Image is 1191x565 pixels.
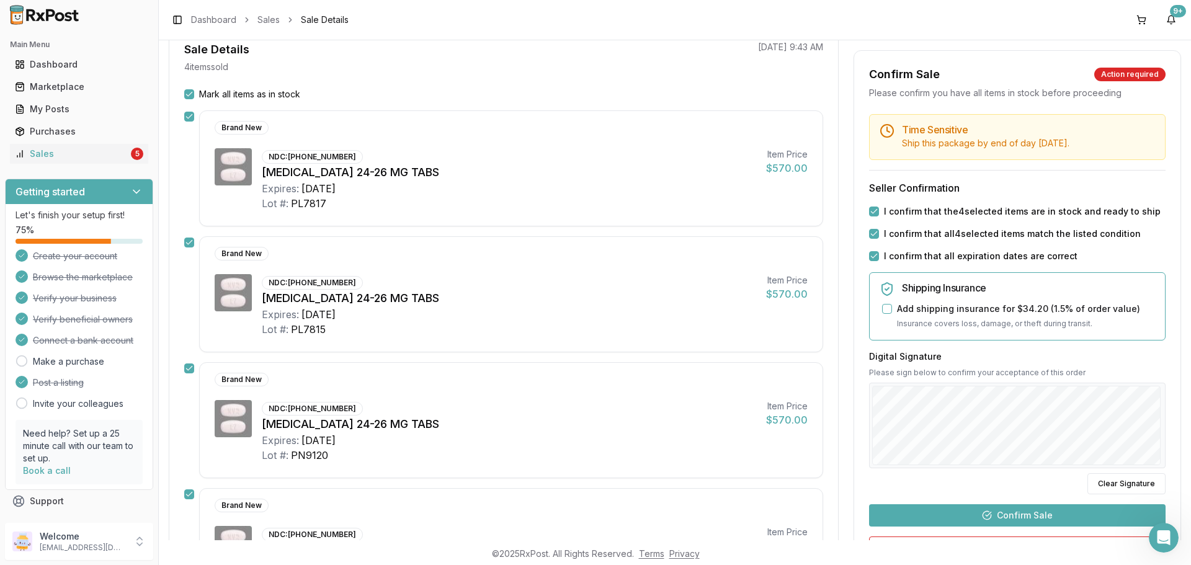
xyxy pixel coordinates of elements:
[5,77,153,97] button: Marketplace
[16,209,143,221] p: Let's finish your setup first!
[15,125,143,138] div: Purchases
[257,14,280,26] a: Sales
[15,81,143,93] div: Marketplace
[5,55,153,74] button: Dashboard
[15,103,143,115] div: My Posts
[869,368,1166,378] p: Please sign below to confirm your acceptance of this order
[215,247,269,260] div: Brand New
[33,250,117,262] span: Create your account
[33,334,133,347] span: Connect a bank account
[884,228,1141,240] label: I confirm that all 4 selected items match the listed condition
[902,283,1155,293] h5: Shipping Insurance
[5,122,153,141] button: Purchases
[639,548,664,559] a: Terms
[766,412,808,427] div: $570.00
[10,76,148,98] a: Marketplace
[766,400,808,412] div: Item Price
[869,536,1166,560] button: I don't have these items available anymore
[215,373,269,386] div: Brand New
[301,307,336,322] div: [DATE]
[897,303,1140,315] label: Add shipping insurance for $34.20 ( 1.5 % of order value)
[131,148,143,160] div: 5
[215,526,252,563] img: Entresto 24-26 MG TABS
[33,313,133,326] span: Verify beneficial owners
[10,53,148,76] a: Dashboard
[262,322,288,337] div: Lot #:
[184,61,228,73] p: 4 item s sold
[15,148,128,160] div: Sales
[262,528,363,541] div: NDC: [PHONE_NUMBER]
[262,181,299,196] div: Expires:
[215,274,252,311] img: Entresto 24-26 MG TABS
[262,150,363,164] div: NDC: [PHONE_NUMBER]
[199,88,300,100] label: Mark all items as in stock
[262,164,756,181] div: [MEDICAL_DATA] 24-26 MG TABS
[215,121,269,135] div: Brand New
[869,87,1166,99] div: Please confirm you have all items in stock before proceeding
[262,307,299,322] div: Expires:
[1149,523,1179,553] iframe: Intercom live chat
[10,40,148,50] h2: Main Menu
[1087,473,1166,494] button: Clear Signature
[262,290,756,307] div: [MEDICAL_DATA] 24-26 MG TABS
[262,402,363,416] div: NDC: [PHONE_NUMBER]
[1170,5,1186,17] div: 9+
[869,504,1166,527] button: Confirm Sale
[301,14,349,26] span: Sale Details
[766,538,808,553] div: $570.00
[897,318,1155,330] p: Insurance covers loss, damage, or theft during transit.
[33,292,117,305] span: Verify your business
[12,532,32,551] img: User avatar
[23,427,135,465] p: Need help? Set up a 25 minute call with our team to set up.
[40,543,126,553] p: [EMAIL_ADDRESS][DOMAIN_NAME]
[5,490,153,512] button: Support
[262,276,363,290] div: NDC: [PHONE_NUMBER]
[262,433,299,448] div: Expires:
[869,350,1166,363] h3: Digital Signature
[869,180,1166,195] h3: Seller Confirmation
[766,148,808,161] div: Item Price
[16,184,85,199] h3: Getting started
[10,143,148,165] a: Sales5
[215,400,252,437] img: Entresto 24-26 MG TABS
[215,499,269,512] div: Brand New
[262,448,288,463] div: Lot #:
[902,125,1155,135] h5: Time Sensitive
[5,144,153,164] button: Sales5
[884,205,1161,218] label: I confirm that the 4 selected items are in stock and ready to ship
[5,5,84,25] img: RxPost Logo
[301,181,336,196] div: [DATE]
[5,99,153,119] button: My Posts
[184,41,249,58] div: Sale Details
[15,58,143,71] div: Dashboard
[215,148,252,185] img: Entresto 24-26 MG TABS
[16,224,34,236] span: 75 %
[33,398,123,410] a: Invite your colleagues
[669,548,700,559] a: Privacy
[902,138,1069,148] span: Ship this package by end of day [DATE] .
[766,287,808,301] div: $570.00
[33,376,84,389] span: Post a listing
[40,530,126,543] p: Welcome
[1094,68,1166,81] div: Action required
[291,448,328,463] div: PN9120
[869,66,940,83] div: Confirm Sale
[758,41,823,53] p: [DATE] 9:43 AM
[301,433,336,448] div: [DATE]
[766,526,808,538] div: Item Price
[291,322,326,337] div: PL7815
[191,14,349,26] nav: breadcrumb
[33,355,104,368] a: Make a purchase
[262,196,288,211] div: Lot #:
[291,196,326,211] div: PL7817
[262,416,756,433] div: [MEDICAL_DATA] 24-26 MG TABS
[30,517,72,530] span: Feedback
[884,250,1077,262] label: I confirm that all expiration dates are correct
[10,98,148,120] a: My Posts
[23,465,71,476] a: Book a call
[33,271,133,283] span: Browse the marketplace
[766,161,808,176] div: $570.00
[191,14,236,26] a: Dashboard
[766,274,808,287] div: Item Price
[1161,10,1181,30] button: 9+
